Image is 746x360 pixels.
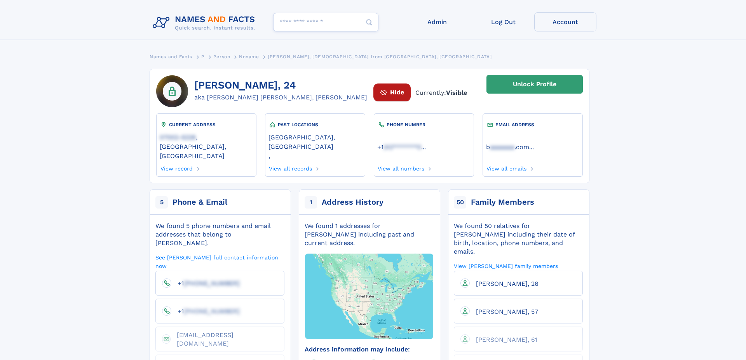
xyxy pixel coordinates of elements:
[454,222,583,256] div: We found 50 relatives for [PERSON_NAME] including their date of birth, location, phone numbers, a...
[373,83,411,101] button: Hide
[194,80,367,91] h1: [PERSON_NAME], 24
[150,52,192,61] a: Names and Facts
[155,254,284,270] a: See [PERSON_NAME] full contact information now
[415,88,467,97] span: Currently:
[471,197,534,208] div: Family Members
[454,196,466,209] span: 50
[486,75,583,94] a: Unlock Profile
[171,331,278,347] a: [EMAIL_ADDRESS][DOMAIN_NAME]
[160,163,193,172] a: View record
[184,308,240,315] span: [PHONE_NUMBER]
[513,75,556,93] div: Unlock Profile
[268,54,492,59] span: [PERSON_NAME], [DEMOGRAPHIC_DATA] from [GEOGRAPHIC_DATA], [GEOGRAPHIC_DATA]
[305,345,434,354] div: Address information may include:
[486,143,579,151] a: ...
[470,336,537,343] a: [PERSON_NAME], 61
[160,134,196,141] span: 07002-5228
[268,129,362,163] div: ,
[268,133,362,150] a: [GEOGRAPHIC_DATA], [GEOGRAPHIC_DATA]
[534,12,596,31] a: Account
[486,143,529,151] a: baaaaaaa.com
[268,121,362,129] div: PAST LOCATIONS
[486,163,527,172] a: View all emails
[454,262,558,270] a: View [PERSON_NAME] family members
[486,121,579,129] div: EMAIL ADDRESS
[213,52,230,61] a: Person
[305,222,434,247] div: We found 1 addresses for [PERSON_NAME] including past and current address.
[406,12,468,31] a: Admin
[160,121,253,129] div: CURRENT ADDRESS
[322,197,383,208] div: Address History
[472,12,534,31] a: Log Out
[155,222,284,247] div: We found 5 phone numbers and email addresses that belong to [PERSON_NAME].
[490,143,514,151] span: aaaaaaa
[268,163,312,172] a: View all records
[171,307,240,315] a: +1[PHONE_NUMBER]
[476,336,537,343] span: [PERSON_NAME], 61
[360,13,378,32] button: Search Button
[201,52,205,61] a: P
[171,279,240,287] a: +1[PHONE_NUMBER]
[377,143,471,151] a: ...
[194,93,367,102] div: aka [PERSON_NAME] [PERSON_NAME], [PERSON_NAME]
[470,308,538,315] a: [PERSON_NAME], 57
[305,196,317,209] span: 1
[476,308,538,315] span: [PERSON_NAME], 57
[150,12,261,33] img: Logo Names and Facts
[377,163,425,172] a: View all numbers
[160,133,253,160] a: 07002-5228, [GEOGRAPHIC_DATA], [GEOGRAPHIC_DATA]
[377,121,471,129] div: PHONE NUMBER
[184,280,240,287] span: [PHONE_NUMBER]
[239,52,259,61] a: Noname
[213,54,230,59] span: Person
[446,89,467,96] span: Visible
[470,280,539,287] a: [PERSON_NAME], 26
[173,197,227,208] div: Phone & Email
[239,54,259,59] span: Noname
[273,13,378,31] input: search input
[390,88,404,97] span: Hide
[201,54,205,59] span: P
[155,196,168,209] span: 5
[476,280,539,287] span: [PERSON_NAME], 26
